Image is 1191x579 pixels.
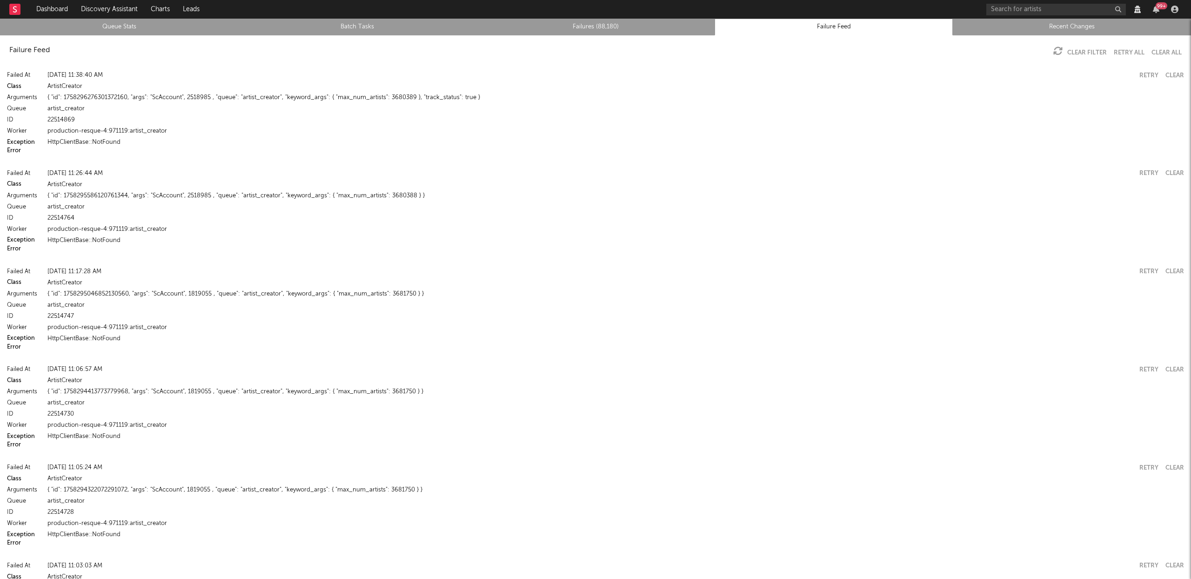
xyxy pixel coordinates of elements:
[7,280,21,286] button: Class
[47,409,1184,420] div: 22514730
[7,140,35,146] a: Exception
[47,213,1184,224] div: 22514764
[47,114,1184,126] div: 22514869
[7,518,44,529] div: Worker
[47,431,1184,442] div: HttpClientBase::NotFound
[47,507,1184,518] div: 22514728
[958,21,1186,33] a: Recent Changes
[7,322,44,333] div: Worker
[7,462,44,473] div: Failed At
[7,409,44,420] div: ID
[720,21,948,33] a: Failure Feed
[1114,50,1144,56] button: Retry All
[482,21,709,33] a: Failures (88,180)
[1139,563,1158,569] button: Retry
[1153,6,1159,13] button: 99+
[7,300,44,311] div: Queue
[47,397,1184,409] div: artist_creator
[1156,2,1167,9] div: 99 +
[47,92,1184,103] div: { "id": 1758296276301372160, "args": "ScAccount", 2518985 , "queue": "artist_creator", "keyword_a...
[9,45,50,56] div: Failure Feed
[47,126,1184,137] div: production-resque-4:971119:artist_creator
[7,344,21,350] button: Error
[7,476,21,482] a: Class
[1165,465,1184,471] button: Clear
[47,462,1132,473] div: [DATE] 11:05:24 AM
[1139,465,1158,471] button: Retry
[47,289,1184,300] div: { "id": 1758295046852130560, "args": "ScAccount", 1819055 , "queue": "artist_creator", "keyword_a...
[7,507,44,518] div: ID
[243,21,471,33] a: Batch Tasks
[7,182,21,188] a: Class
[7,246,21,252] button: Error
[7,532,35,538] a: Exception
[7,397,44,409] div: Queue
[47,103,1184,114] div: artist_creator
[7,485,44,496] div: Arguments
[7,289,44,300] div: Arguments
[47,168,1132,179] div: [DATE] 11:26:44 AM
[7,364,44,375] div: Failed At
[1139,367,1158,373] button: Retry
[47,235,1184,246] div: HttpClientBase::NotFound
[47,529,1184,540] div: HttpClientBase::NotFound
[7,311,44,322] div: ID
[47,333,1184,344] div: HttpClientBase::NotFound
[7,70,44,81] div: Failed At
[47,179,1184,190] div: ArtistCreator
[7,378,21,384] a: Class
[47,518,1184,529] div: production-resque-4:971119:artist_creator
[7,126,44,137] div: Worker
[47,137,1184,148] div: HttpClientBase::NotFound
[47,190,1184,202] div: { "id": 1758295586120761344, "args": "ScAccount", 2518985 , "queue": "artist_creator", "keyword_a...
[1139,269,1158,275] button: Retry
[1165,367,1184,373] button: Clear
[1165,170,1184,176] button: Clear
[1165,563,1184,569] button: Clear
[7,114,44,126] div: ID
[47,386,1184,397] div: { "id": 1758294413773779968, "args": "ScAccount", 1819055 , "queue": "artist_creator", "keyword_a...
[7,540,21,546] button: Error
[47,496,1184,507] div: artist_creator
[47,560,1132,572] div: [DATE] 11:03:03 AM
[7,434,35,440] a: Exception
[47,300,1184,311] div: artist_creator
[1067,50,1107,56] a: Clear Filter
[7,224,44,235] div: Worker
[7,84,21,90] a: Class
[7,168,44,179] div: Failed At
[7,202,44,213] div: Queue
[5,21,233,33] a: Queue Stats
[1165,269,1184,275] button: Clear
[47,81,1184,92] div: ArtistCreator
[1165,73,1184,79] button: Clear
[7,336,35,342] a: Exception
[7,560,44,572] div: Failed At
[7,442,21,448] button: Error
[47,485,1184,496] div: { "id": 1758294322072291072, "args": "ScAccount", 1819055 , "queue": "artist_creator", "keyword_a...
[47,473,1184,485] div: ArtistCreator
[7,237,35,243] a: Exception
[7,420,44,431] div: Worker
[1139,73,1158,79] button: Retry
[7,148,21,154] button: Error
[7,266,44,277] div: Failed At
[1151,50,1182,56] button: Clear All
[47,322,1184,333] div: production-resque-4:971119:artist_creator
[7,103,44,114] div: Queue
[7,213,44,224] div: ID
[7,496,44,507] div: Queue
[47,224,1184,235] div: production-resque-4:971119:artist_creator
[1139,170,1158,176] button: Retry
[47,277,1184,289] div: ArtistCreator
[7,92,44,103] div: Arguments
